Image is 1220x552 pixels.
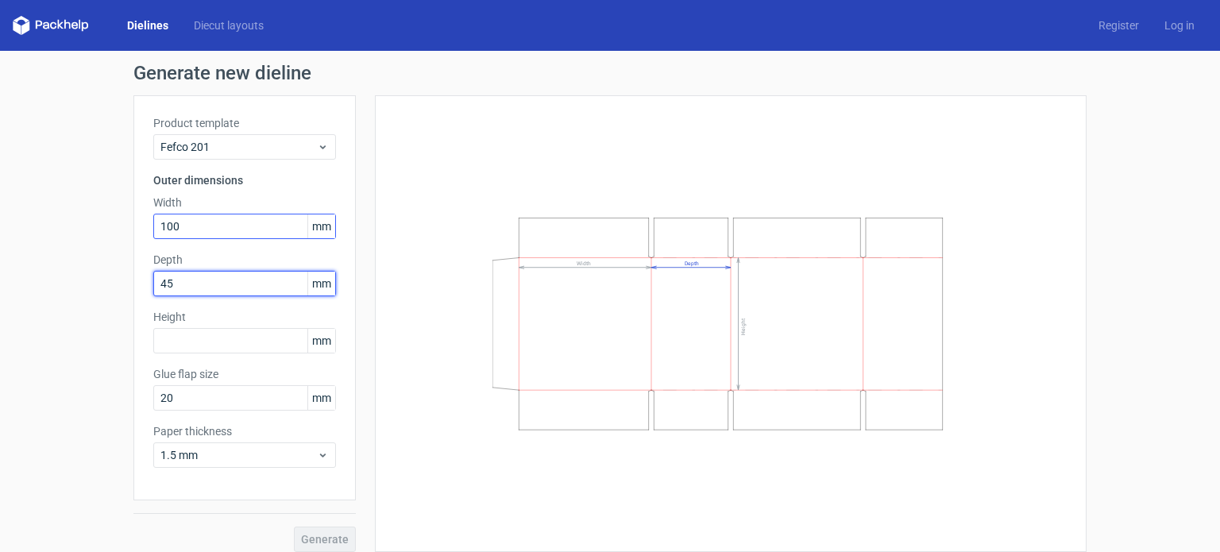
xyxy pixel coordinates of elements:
[740,318,747,335] text: Height
[1086,17,1152,33] a: Register
[181,17,276,33] a: Diecut layouts
[114,17,181,33] a: Dielines
[153,423,336,439] label: Paper thickness
[1152,17,1207,33] a: Log in
[685,261,699,267] text: Depth
[577,261,591,267] text: Width
[307,329,335,353] span: mm
[160,447,317,463] span: 1.5 mm
[307,214,335,238] span: mm
[133,64,1087,83] h1: Generate new dieline
[307,386,335,410] span: mm
[153,252,336,268] label: Depth
[153,195,336,210] label: Width
[153,172,336,188] h3: Outer dimensions
[153,366,336,382] label: Glue flap size
[160,139,317,155] span: Fefco 201
[307,272,335,295] span: mm
[153,309,336,325] label: Height
[153,115,336,131] label: Product template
